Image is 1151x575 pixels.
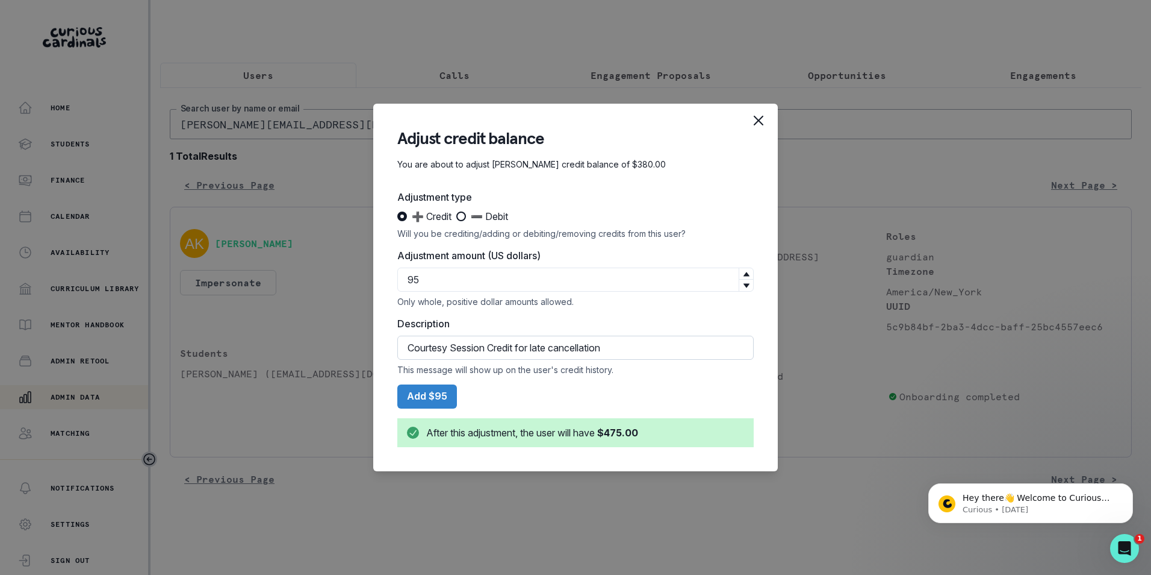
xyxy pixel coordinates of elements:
button: Add $95 [397,385,457,409]
span: Hey there👋 Welcome to Curious Cardinals 🙌 Take a look around! If you have any questions or are ex... [52,35,205,104]
div: Only whole, positive dollar amounts allowed. [397,297,754,307]
span: ➖ Debit [471,209,508,224]
header: Adjust credit balance [397,128,754,149]
iframe: Intercom notifications message [910,458,1151,542]
iframe: Intercom live chat [1110,534,1139,563]
button: Close [746,108,771,133]
p: You are about to adjust [PERSON_NAME] credit balance of $380.00 [397,159,754,171]
span: ➕ Credit [412,209,451,224]
div: This message will show up on the user's credit history. [397,365,754,375]
p: Message from Curious, sent 2w ago [52,46,208,57]
label: Adjustment type [397,190,746,204]
b: $475.00 [597,427,638,439]
div: Will you be crediting/adding or debiting/removing credits from this user? [397,228,754,239]
div: After this adjustment, the user will have [426,426,638,440]
label: Adjustment amount (US dollars) [397,248,746,263]
span: 1 [1135,534,1144,544]
label: Description [397,316,746,331]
